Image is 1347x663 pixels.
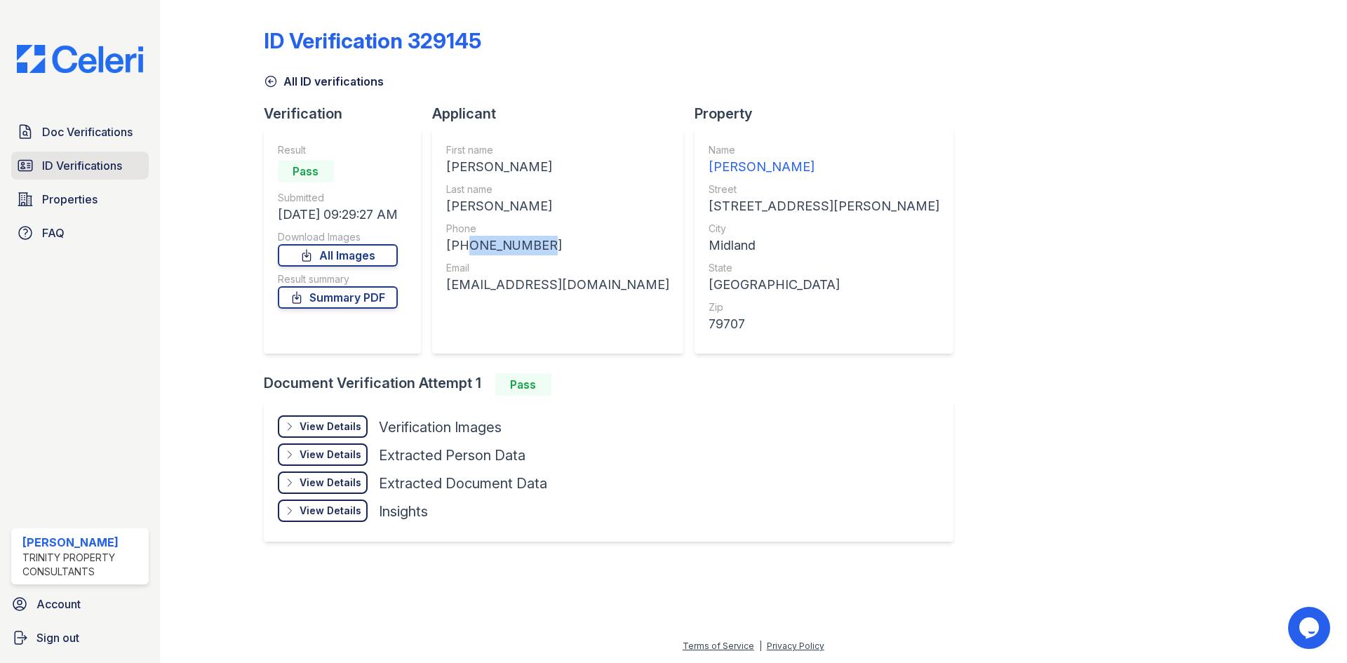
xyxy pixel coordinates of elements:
[709,236,939,255] div: Midland
[11,185,149,213] a: Properties
[446,196,669,216] div: [PERSON_NAME]
[709,300,939,314] div: Zip
[379,502,428,521] div: Insights
[278,143,398,157] div: Result
[264,28,481,53] div: ID Verification 329145
[278,244,398,267] a: All Images
[446,143,669,157] div: First name
[6,590,154,618] a: Account
[709,143,939,177] a: Name [PERSON_NAME]
[709,182,939,196] div: Street
[278,191,398,205] div: Submitted
[446,275,669,295] div: [EMAIL_ADDRESS][DOMAIN_NAME]
[11,219,149,247] a: FAQ
[709,275,939,295] div: [GEOGRAPHIC_DATA]
[446,222,669,236] div: Phone
[300,448,361,462] div: View Details
[22,551,143,579] div: Trinity Property Consultants
[264,73,384,90] a: All ID verifications
[278,286,398,309] a: Summary PDF
[432,104,695,123] div: Applicant
[278,160,334,182] div: Pass
[379,417,502,437] div: Verification Images
[1288,607,1333,649] iframe: chat widget
[379,446,525,465] div: Extracted Person Data
[264,373,965,396] div: Document Verification Attempt 1
[446,182,669,196] div: Last name
[42,191,98,208] span: Properties
[36,629,79,646] span: Sign out
[709,222,939,236] div: City
[11,152,149,180] a: ID Verifications
[759,641,762,651] div: |
[42,157,122,174] span: ID Verifications
[278,272,398,286] div: Result summary
[446,157,669,177] div: [PERSON_NAME]
[264,104,432,123] div: Verification
[709,196,939,216] div: [STREET_ADDRESS][PERSON_NAME]
[495,373,551,396] div: Pass
[446,261,669,275] div: Email
[36,596,81,612] span: Account
[42,225,65,241] span: FAQ
[300,476,361,490] div: View Details
[379,474,547,493] div: Extracted Document Data
[709,314,939,334] div: 79707
[709,157,939,177] div: [PERSON_NAME]
[683,641,754,651] a: Terms of Service
[6,45,154,73] img: CE_Logo_Blue-a8612792a0a2168367f1c8372b55b34899dd931a85d93a1a3d3e32e68fde9ad4.png
[11,118,149,146] a: Doc Verifications
[42,123,133,140] span: Doc Verifications
[278,230,398,244] div: Download Images
[709,261,939,275] div: State
[767,641,824,651] a: Privacy Policy
[6,624,154,652] a: Sign out
[22,534,143,551] div: [PERSON_NAME]
[695,104,965,123] div: Property
[278,205,398,225] div: [DATE] 09:29:27 AM
[300,420,361,434] div: View Details
[709,143,939,157] div: Name
[446,236,669,255] div: [PHONE_NUMBER]
[300,504,361,518] div: View Details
